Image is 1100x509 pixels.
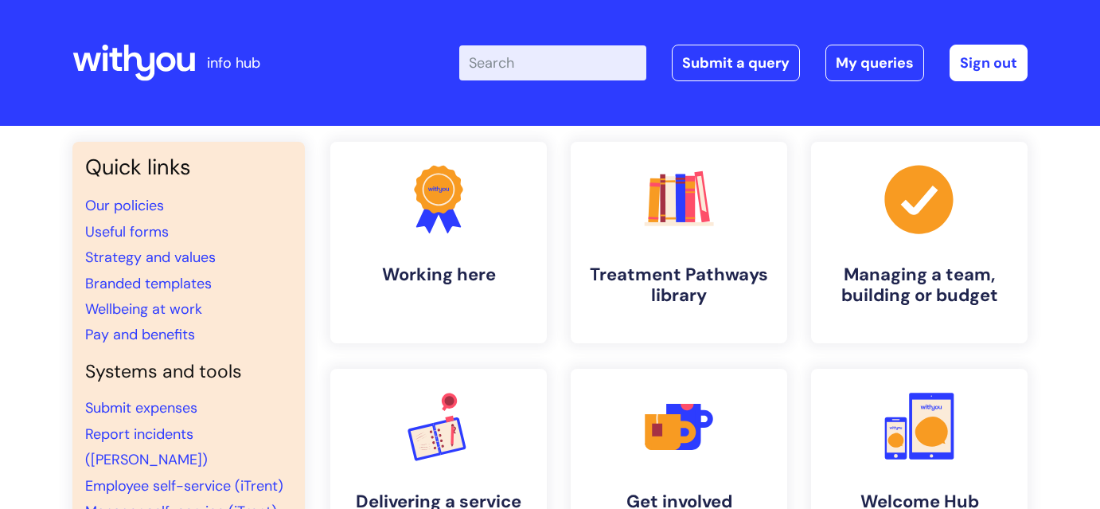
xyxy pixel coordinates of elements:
h4: Treatment Pathways library [583,264,774,307]
a: Pay and benefits [85,325,195,344]
a: Strategy and values [85,248,216,267]
p: info hub [207,50,260,76]
a: Report incidents ([PERSON_NAME]) [85,425,208,469]
a: Branded templates [85,274,212,293]
h4: Systems and tools [85,361,292,383]
a: Managing a team, building or budget [811,142,1028,343]
a: Treatment Pathways library [571,142,787,343]
h4: Working here [343,264,534,285]
a: Our policies [85,196,164,215]
input: Search [459,45,646,80]
a: Wellbeing at work [85,300,202,319]
a: Submit expenses [85,398,197,417]
h4: Managing a team, building or budget [824,264,1015,307]
h3: Quick links [85,155,292,180]
a: My queries [825,45,924,81]
a: Sign out [950,45,1028,81]
a: Submit a query [672,45,800,81]
a: Working here [330,142,547,343]
a: Useful forms [85,222,169,241]
a: Employee self-service (iTrent) [85,476,283,495]
div: | - [459,45,1028,81]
